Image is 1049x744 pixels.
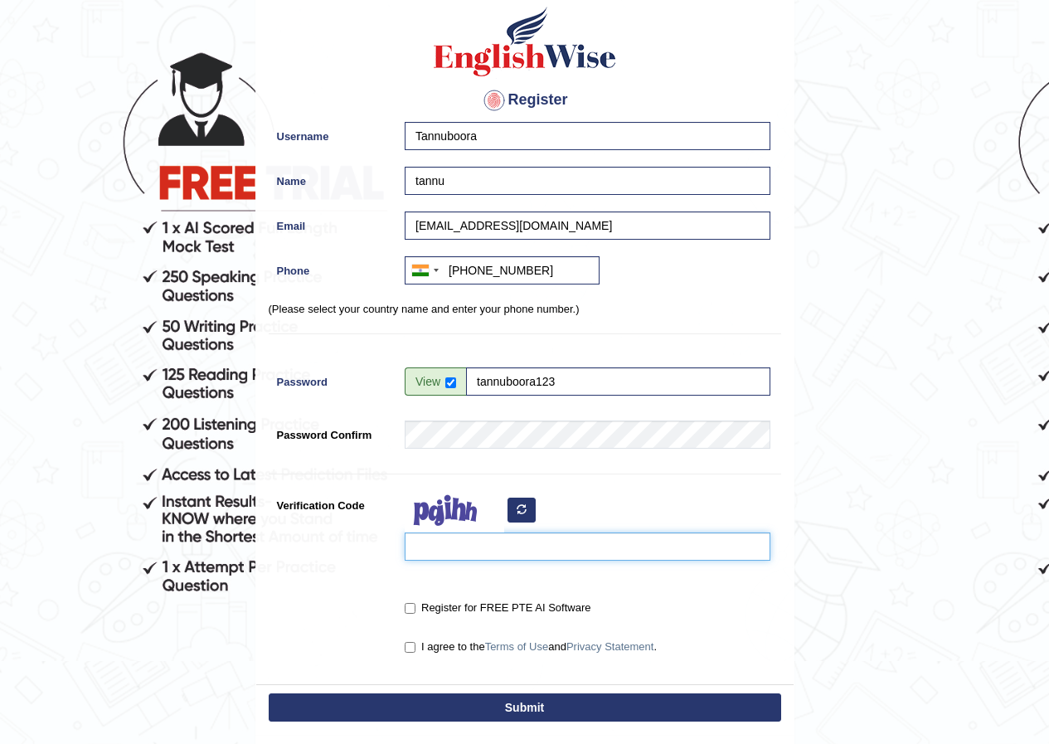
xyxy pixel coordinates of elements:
[485,640,549,653] a: Terms of Use
[405,600,590,616] label: Register for FREE PTE AI Software
[269,122,397,144] label: Username
[269,693,781,722] button: Submit
[566,640,654,653] a: Privacy Statement
[269,256,397,279] label: Phone
[269,212,397,234] label: Email
[405,603,415,614] input: Register for FREE PTE AI Software
[269,421,397,443] label: Password Confirm
[445,377,456,388] input: Show/Hide Password
[405,256,600,284] input: +91 81234 56789
[269,87,781,114] h4: Register
[405,639,657,655] label: I agree to the and .
[269,491,397,513] label: Verification Code
[430,4,619,79] img: Logo of English Wise create a new account for intelligent practice with AI
[269,167,397,189] label: Name
[405,642,415,653] input: I agree to theTerms of UseandPrivacy Statement.
[406,257,444,284] div: India (भारत): +91
[269,301,781,317] p: (Please select your country name and enter your phone number.)
[269,367,397,390] label: Password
